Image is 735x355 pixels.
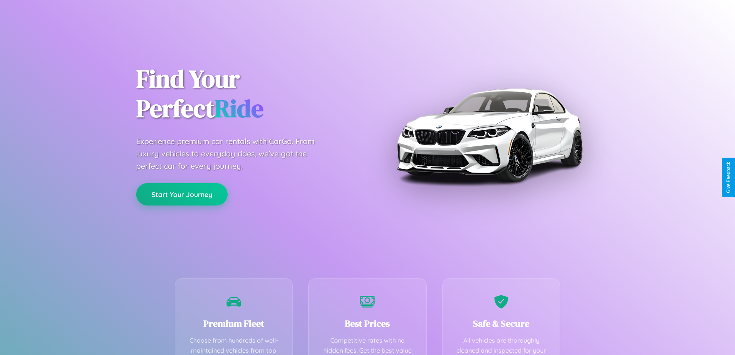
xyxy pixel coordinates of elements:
img: Premium BMW car rental vehicle [393,39,586,232]
button: Start Your Journey [136,183,228,206]
span: Ride [215,92,264,125]
p: Experience premium car rentals with CarGo. From luxury vehicles to everyday rides, we've got the ... [136,135,329,172]
h3: Safe & Secure [454,317,549,330]
h3: Best Prices [320,317,415,330]
h1: Find Your Perfect [136,64,356,124]
h3: Premium Fleet [187,317,281,330]
div: Give Feedback [726,162,731,193]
